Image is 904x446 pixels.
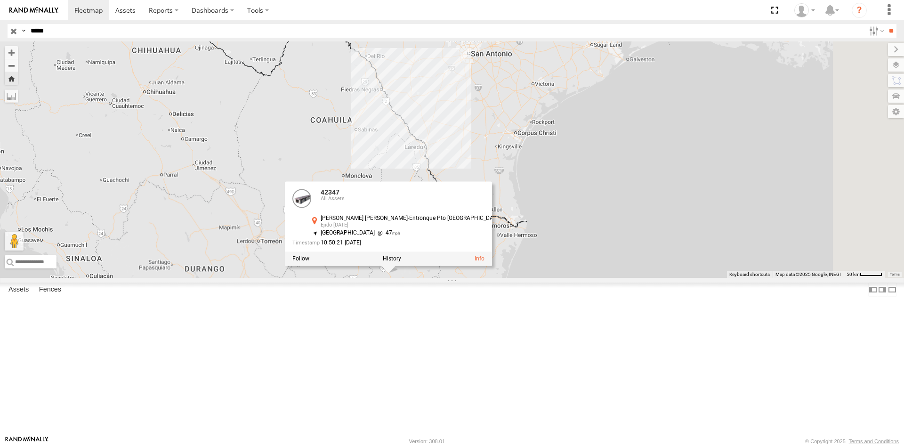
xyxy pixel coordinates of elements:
a: Terms (opens in new tab) [890,273,900,276]
div: All Assets [321,196,501,202]
span: 47 [375,230,401,236]
div: Ejido [DATE] [321,223,501,228]
div: Date/time of location update [292,240,501,246]
button: Drag Pegman onto the map to open Street View [5,232,24,251]
label: Dock Summary Table to the Left [868,283,878,296]
span: [GEOGRAPHIC_DATA] [321,230,375,236]
i: ? [852,3,867,18]
div: Juan Lopez [791,3,818,17]
button: Keyboard shortcuts [729,271,770,278]
a: Visit our Website [5,437,48,446]
span: Map data ©2025 Google, INEGI [775,272,841,277]
label: Map Settings [888,105,904,118]
button: Zoom Home [5,72,18,85]
div: Version: 308.01 [409,438,445,444]
span: 50 km [847,272,860,277]
button: Map Scale: 50 km per 44 pixels [844,271,885,278]
label: Dock Summary Table to the Right [878,283,887,296]
label: Search Filter Options [865,24,886,38]
a: Terms and Conditions [849,438,899,444]
label: View Asset History [383,256,401,262]
label: Fences [34,283,66,296]
div: © Copyright 2025 - [805,438,899,444]
div: [PERSON_NAME] [PERSON_NAME]-Entronque Pto [GEOGRAPHIC_DATA] [321,216,501,222]
label: Search Query [20,24,27,38]
a: View Asset Details [292,189,311,208]
button: Zoom out [5,59,18,72]
button: Zoom in [5,46,18,59]
a: View Asset Details [475,256,484,262]
img: rand-logo.svg [9,7,58,14]
label: Assets [4,283,33,296]
label: Hide Summary Table [888,283,897,296]
label: Measure [5,89,18,103]
label: Realtime tracking of Asset [292,256,309,262]
a: 42347 [321,189,339,196]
